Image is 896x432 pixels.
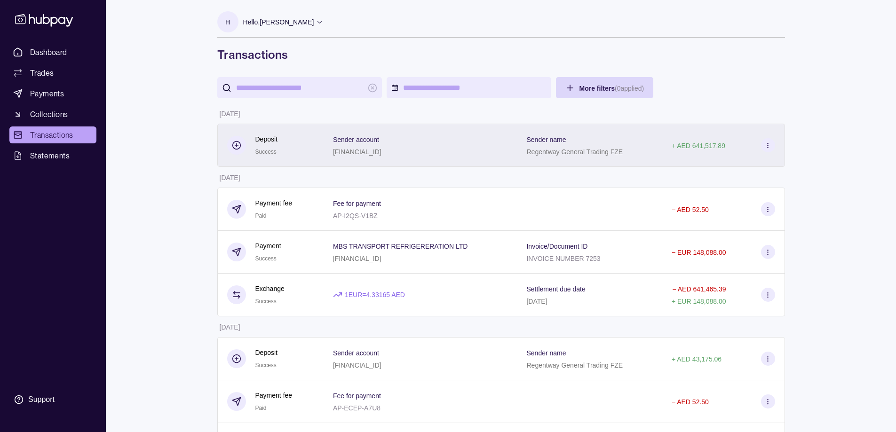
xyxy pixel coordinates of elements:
[220,110,240,118] p: [DATE]
[30,47,67,58] span: Dashboard
[30,109,68,120] span: Collections
[9,85,96,102] a: Payments
[30,67,54,79] span: Trades
[672,142,725,149] p: + AED 641,517.89
[333,349,379,357] p: Sender account
[243,17,314,27] p: Hello, [PERSON_NAME]
[236,77,363,98] input: search
[9,106,96,123] a: Collections
[225,17,230,27] p: H
[9,390,96,409] a: Support
[30,88,64,99] span: Payments
[579,85,644,92] span: More filters
[526,361,623,369] p: Regentway General Trading FZE
[672,298,726,305] p: + EUR 148,088.00
[333,392,381,400] p: Fee for payment
[556,77,654,98] button: More filters(0applied)
[30,129,73,141] span: Transactions
[526,136,566,143] p: Sender name
[333,212,378,220] p: AP-I2QS-V1BZ
[333,148,381,156] p: [FINANCIAL_ID]
[615,85,644,92] p: ( 0 applied)
[217,47,785,62] h1: Transactions
[255,149,277,155] span: Success
[255,198,293,208] p: Payment fee
[220,174,240,181] p: [DATE]
[333,404,381,412] p: AP-ECEP-A7U8
[255,241,281,251] p: Payment
[255,347,278,358] p: Deposit
[672,355,722,363] p: + AED 43,175.06
[9,126,96,143] a: Transactions
[255,283,285,294] p: Exchange
[255,362,277,369] span: Success
[30,150,70,161] span: Statements
[220,323,240,331] p: [DATE]
[255,405,267,411] span: Paid
[9,64,96,81] a: Trades
[255,255,277,262] span: Success
[255,212,267,219] span: Paid
[526,349,566,357] p: Sender name
[672,249,726,256] p: − EUR 148,088.00
[526,255,600,262] p: INVOICE NUMBER 7253
[526,243,587,250] p: Invoice/Document ID
[9,44,96,61] a: Dashboard
[526,285,585,293] p: Settlement due date
[333,200,381,207] p: Fee for payment
[333,255,381,262] p: [FINANCIAL_ID]
[333,243,468,250] p: MBS TRANSPORT REFRIGERERATION LTD
[28,394,55,405] div: Support
[672,206,709,213] p: − AED 52.50
[672,285,726,293] p: − AED 641,465.39
[333,136,379,143] p: Sender account
[526,148,623,156] p: Regentway General Trading FZE
[255,390,293,401] p: Payment fee
[526,298,547,305] p: [DATE]
[255,298,277,305] span: Success
[672,398,709,406] p: − AED 52.50
[9,147,96,164] a: Statements
[333,361,381,369] p: [FINANCIAL_ID]
[345,290,405,300] p: 1 EUR = 4.33165 AED
[255,134,278,144] p: Deposit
